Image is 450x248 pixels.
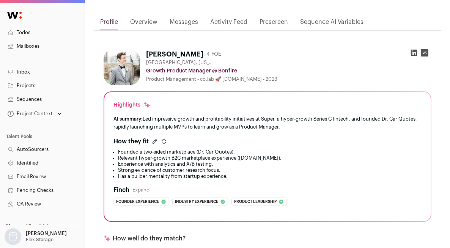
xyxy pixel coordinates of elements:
[146,60,214,66] span: [GEOGRAPHIC_DATA], [US_STATE], [GEOGRAPHIC_DATA]
[210,17,247,30] a: Activity Feed
[113,101,151,109] div: Highlights
[104,49,140,85] img: 4b80f1e7debd422251d7f47275757972822e6dc836e0b30eea061de0bbd7b57e
[118,161,422,167] li: Experience with analytics and A/B testing.
[116,198,159,206] span: Founder experience
[170,17,198,30] a: Messages
[206,50,221,58] div: 4 YOE
[3,8,26,23] img: Wellfound
[113,234,186,243] p: How well do they match?
[113,116,143,121] span: AI summary:
[113,115,422,131] div: Led impressive growth and profitability initiatives at Super, a hyper-growth Series C fintech, an...
[118,167,422,173] li: Strong evidence of customer research focus.
[118,155,422,161] li: Relevant hyper-growth B2C marketplace experience ([DOMAIN_NAME]).
[146,67,431,75] div: Growth Product Manager @ Bonfire
[132,187,149,193] button: Expand
[26,237,53,243] p: Flex Storage
[6,108,63,119] button: Open dropdown
[146,49,203,60] h1: [PERSON_NAME]
[234,198,277,206] span: Product leadership
[113,185,129,195] h2: Finch
[26,231,67,237] p: [PERSON_NAME]
[118,173,422,179] li: Has a builder mentality from startup experience.
[100,17,118,30] a: Profile
[175,198,218,206] span: Industry experience
[300,17,363,30] a: Sequence AI Variables
[113,137,149,146] h2: How they fit
[3,228,68,245] button: Open dropdown
[118,149,422,155] li: Founded a two-sided marketplace (Dr. Car Quotes).
[6,111,53,117] div: Project Context
[130,17,157,30] a: Overview
[260,17,288,30] a: Prescreen
[5,228,21,245] img: nopic.png
[146,76,431,82] div: Product Management - co.lab 🚀 [DOMAIN_NAME] - 2023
